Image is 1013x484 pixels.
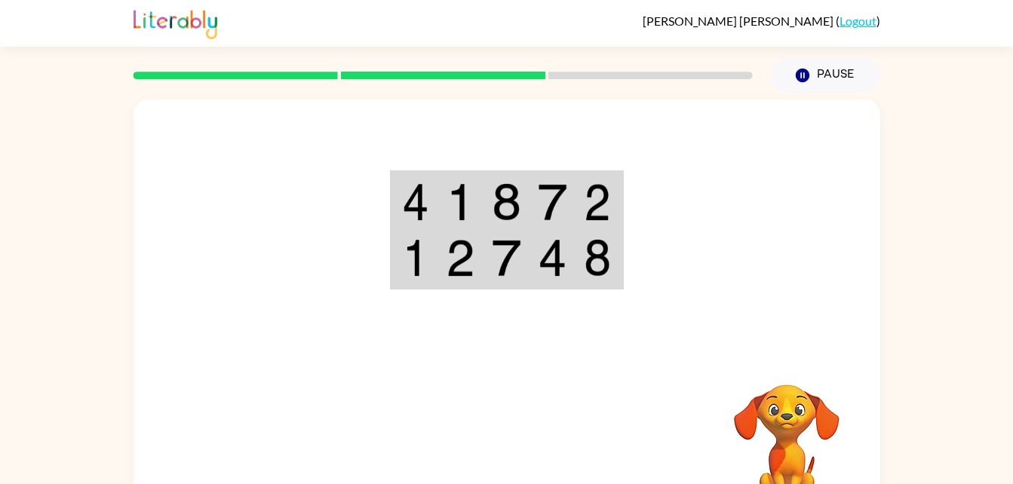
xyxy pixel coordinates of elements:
[643,14,880,28] div: ( )
[446,239,474,277] img: 2
[402,239,429,277] img: 1
[538,239,566,277] img: 4
[840,14,876,28] a: Logout
[538,183,566,221] img: 7
[584,183,611,221] img: 2
[584,239,611,277] img: 8
[446,183,474,221] img: 1
[492,183,520,221] img: 8
[771,58,880,93] button: Pause
[492,239,520,277] img: 7
[643,14,836,28] span: [PERSON_NAME] [PERSON_NAME]
[134,6,217,39] img: Literably
[402,183,429,221] img: 4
